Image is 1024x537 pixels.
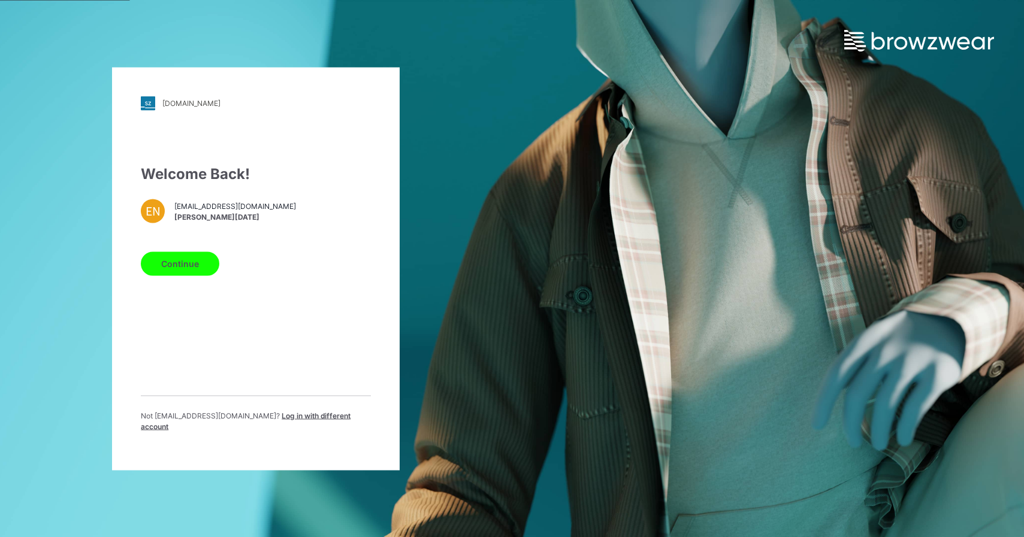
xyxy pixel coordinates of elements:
[141,251,219,275] button: Continue
[174,212,296,223] span: [PERSON_NAME][DATE]
[141,96,371,110] a: [DOMAIN_NAME]
[162,99,220,108] div: [DOMAIN_NAME]
[141,199,165,223] div: EN
[141,163,371,184] div: Welcome Back!
[174,201,296,212] span: [EMAIL_ADDRESS][DOMAIN_NAME]
[141,410,371,432] p: Not [EMAIL_ADDRESS][DOMAIN_NAME] ?
[844,30,994,51] img: browzwear-logo.e42bd6dac1945053ebaf764b6aa21510.svg
[141,96,155,110] img: stylezone-logo.562084cfcfab977791bfbf7441f1a819.svg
